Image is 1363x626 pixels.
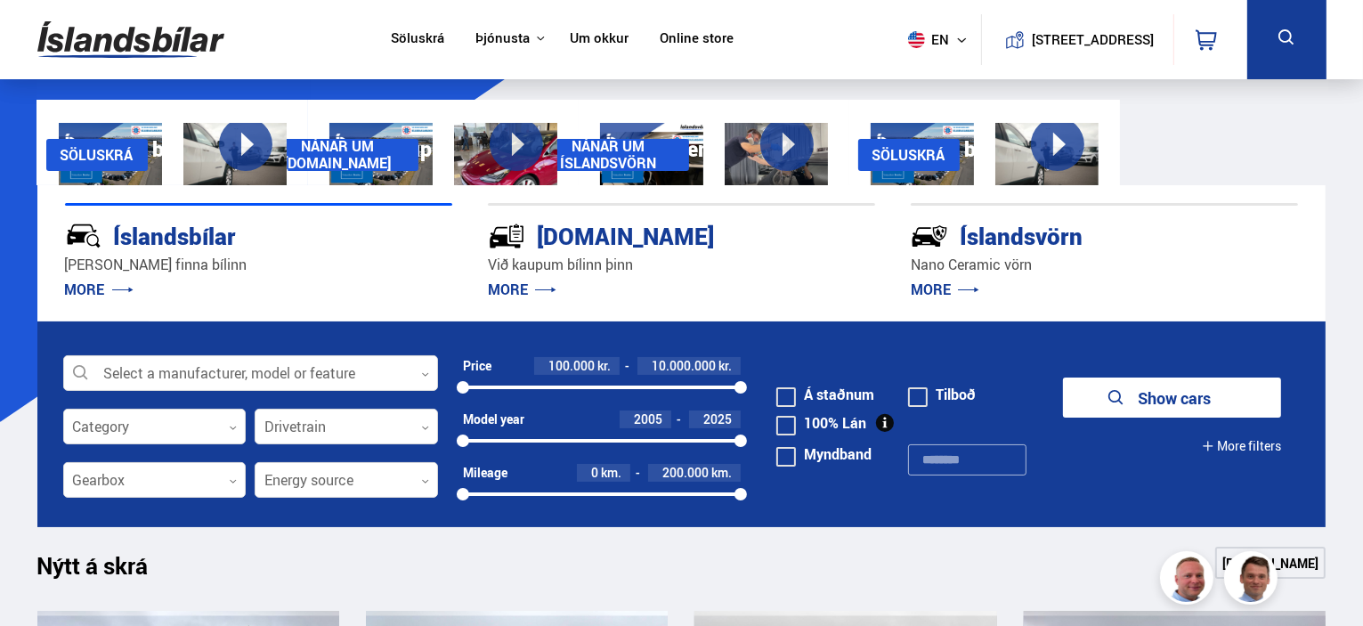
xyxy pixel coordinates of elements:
h1: Skráðu bílinn hjá okkur! [80,137,303,161]
img: vI42ee_Copy_of_H.png [600,123,703,185]
h1: Nýtt á skrá [37,552,180,589]
p: Við kaupum bílinn þinn [488,255,875,275]
span: 10.000.000 [652,357,716,374]
a: Online store [660,30,734,49]
p: Nano Ceramic vörn [911,255,1298,275]
button: More filters [1202,426,1281,466]
a: SÖLUSKRÁ [46,139,148,171]
label: Myndband [776,447,872,461]
label: Tilboð [908,387,976,402]
p: [PERSON_NAME] finna bílinn [65,255,452,275]
img: FbJEzSuNWCJXmdc-.webp [1227,554,1280,607]
span: 0 [591,464,598,481]
div: [DOMAIN_NAME] [488,219,812,250]
img: JRvxyua_JYH6wB4c.svg [65,217,102,255]
h1: Skráðu bílinn hjá okkur! [892,137,1115,161]
label: Á staðnum [776,387,874,402]
img: tr5P-W3DuiFaO7aO.svg [488,217,525,255]
button: Show cars [1063,378,1281,418]
span: km. [711,466,732,480]
a: MORE [911,280,979,299]
span: 2005 [634,411,662,427]
a: [STREET_ADDRESS] [991,14,1164,65]
span: 200.000 [662,464,709,481]
button: [STREET_ADDRESS] [1039,32,1148,47]
span: en [901,31,945,48]
img: -Svtn6bYgwAsiwNX.svg [911,217,948,255]
a: SÖLUSKRÁ [858,139,960,171]
span: 100.000 [548,357,595,374]
a: [PERSON_NAME] [1215,547,1326,579]
a: MORE [65,280,134,299]
img: G0Ugv5HjCgRt.svg [37,11,224,69]
a: Um okkur [570,30,629,49]
div: Price [463,359,491,373]
div: Íslandsvörn [911,219,1235,250]
a: Söluskrá [391,30,444,49]
a: NÁNAR UM [DOMAIN_NAME] [258,139,418,171]
span: km. [601,466,621,480]
span: kr. [718,359,732,373]
div: Íslandsbílar [65,219,389,250]
img: eKx6w-_Home_640_.png [329,123,433,185]
img: eKx6w-_Home_640_.png [871,123,974,185]
a: MORE [488,280,556,299]
button: Þjónusta [475,30,530,47]
img: siFngHWaQ9KaOqBr.png [1163,554,1216,607]
h1: Nano Ceramic vörn [621,137,799,161]
a: NÁNAR UM ÍSLANDSVÖRN [529,139,689,171]
button: en [901,13,981,66]
div: Model year [463,412,524,427]
span: kr. [597,359,611,373]
span: 2025 [703,411,732,427]
label: 100% Lán [776,416,866,430]
img: svg+xml;base64,PHN2ZyB4bWxucz0iaHR0cDovL3d3dy53My5vcmcvMjAwMC9zdmciIHdpZHRoPSI1MTIiIGhlaWdodD0iNT... [908,31,925,48]
img: eKx6w-_Home_640_.png [59,123,162,185]
div: Mileage [463,466,507,480]
button: Opna LiveChat spjallviðmót [14,7,68,61]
